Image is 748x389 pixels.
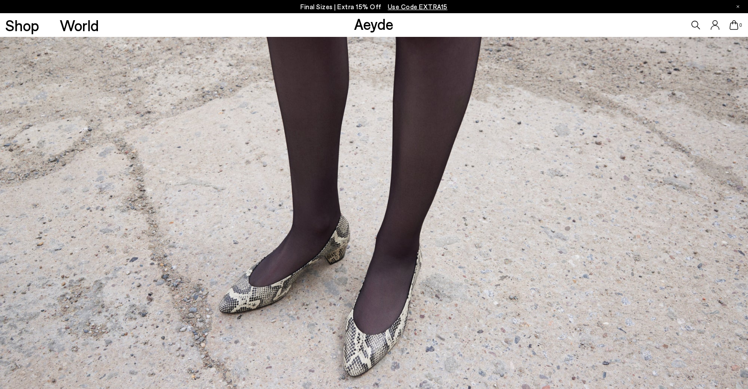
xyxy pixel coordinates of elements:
a: Aeyde [354,14,394,33]
span: 0 [738,23,743,28]
a: 0 [730,20,738,30]
a: Shop [5,18,39,33]
p: Final Sizes | Extra 15% Off [300,1,448,12]
a: World [60,18,99,33]
span: Navigate to /collections/ss25-final-sizes [388,3,448,11]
